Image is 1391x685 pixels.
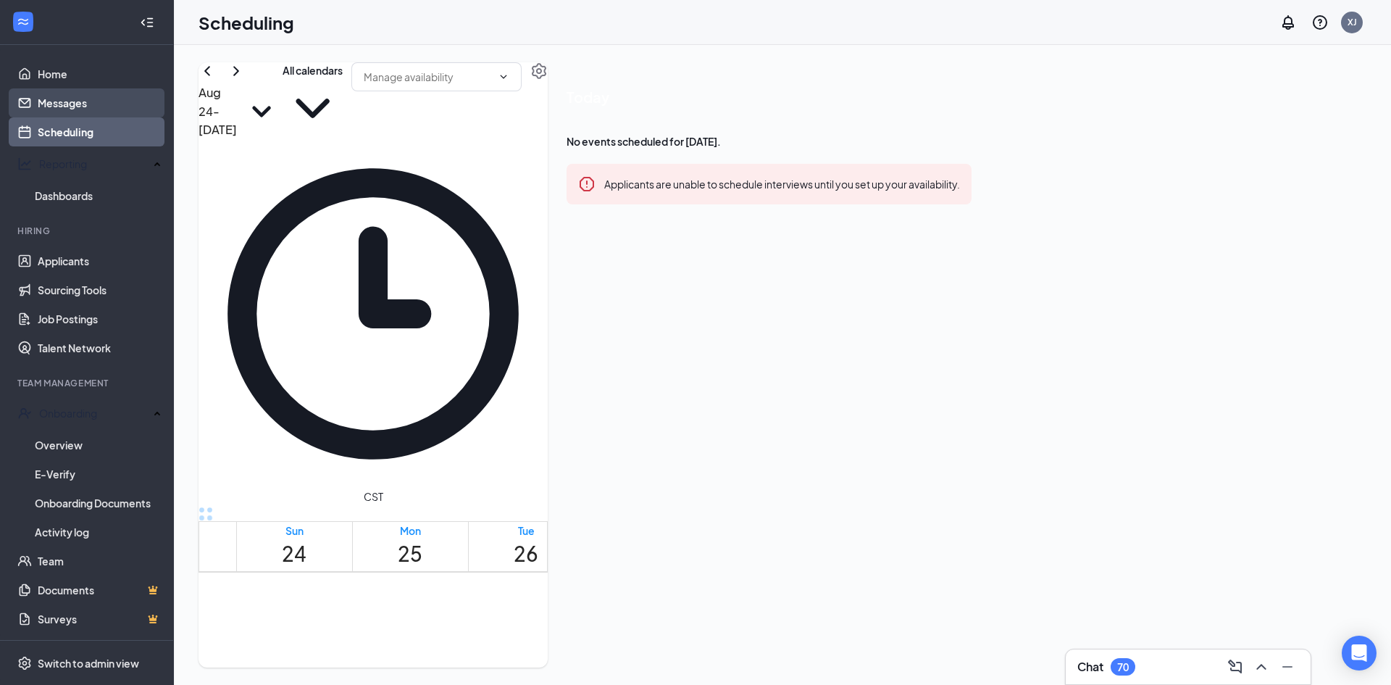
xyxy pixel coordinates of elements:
a: Job Postings [38,304,162,333]
div: Applicants are unable to schedule interviews until you set up your availability. [604,175,960,191]
svg: Clock [199,139,548,489]
a: Messages [38,88,162,117]
div: Open Intercom Messenger [1342,636,1377,671]
a: Sourcing Tools [38,275,162,304]
a: August 24, 2025 [279,522,309,571]
a: August 25, 2025 [395,522,425,571]
button: All calendarsChevronDown [283,62,343,138]
a: Talent Network [38,333,162,362]
span: CST [364,489,383,505]
button: ChevronUp [1250,655,1273,678]
a: Scheduling [38,117,162,146]
svg: Collapse [140,15,154,30]
a: Team [38,547,162,576]
div: XJ [1348,16,1357,28]
div: Hiring [17,225,159,237]
button: ComposeMessage [1224,655,1247,678]
a: Applicants [38,246,162,275]
button: Minimize [1276,655,1299,678]
a: Onboarding Documents [35,489,162,518]
span: Today [567,86,972,108]
svg: Minimize [1279,658,1296,676]
svg: Analysis [17,157,32,171]
h3: Aug 24 - [DATE] [199,83,241,139]
a: Activity log [35,518,162,547]
div: Team Management [17,377,159,389]
div: Sun [282,523,306,538]
span: No events scheduled for [DATE]. [567,133,972,149]
a: E-Verify [35,460,162,489]
svg: ChevronRight [227,62,245,80]
div: 70 [1117,661,1129,673]
a: Dashboards [35,181,162,210]
svg: UserCheck [17,406,32,420]
a: DocumentsCrown [38,576,162,605]
svg: ChevronUp [1253,658,1270,676]
a: August 26, 2025 [511,522,541,571]
a: Overview [35,431,162,460]
h1: 25 [398,538,422,570]
h3: Chat [1077,659,1103,675]
svg: Notifications [1279,14,1297,31]
h1: 26 [514,538,538,570]
a: SurveysCrown [38,605,162,634]
h1: 24 [282,538,306,570]
input: Manage availability [364,69,492,85]
svg: ComposeMessage [1227,658,1244,676]
svg: ChevronDown [498,71,509,83]
div: Reporting [39,157,149,171]
svg: WorkstreamLogo [16,14,30,29]
a: Settings [530,62,548,139]
svg: SmallChevronDown [241,91,283,133]
svg: ChevronDown [283,78,343,138]
svg: Error [578,175,596,193]
a: Home [38,59,162,88]
div: Mon [398,523,422,538]
div: Switch to admin view [38,656,139,671]
svg: QuestionInfo [1311,14,1329,31]
h1: Scheduling [199,10,294,35]
div: Onboarding [39,406,149,420]
svg: Settings [17,656,32,671]
div: Tue [514,523,538,538]
svg: Settings [530,62,548,80]
svg: ChevronLeft [199,62,216,80]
